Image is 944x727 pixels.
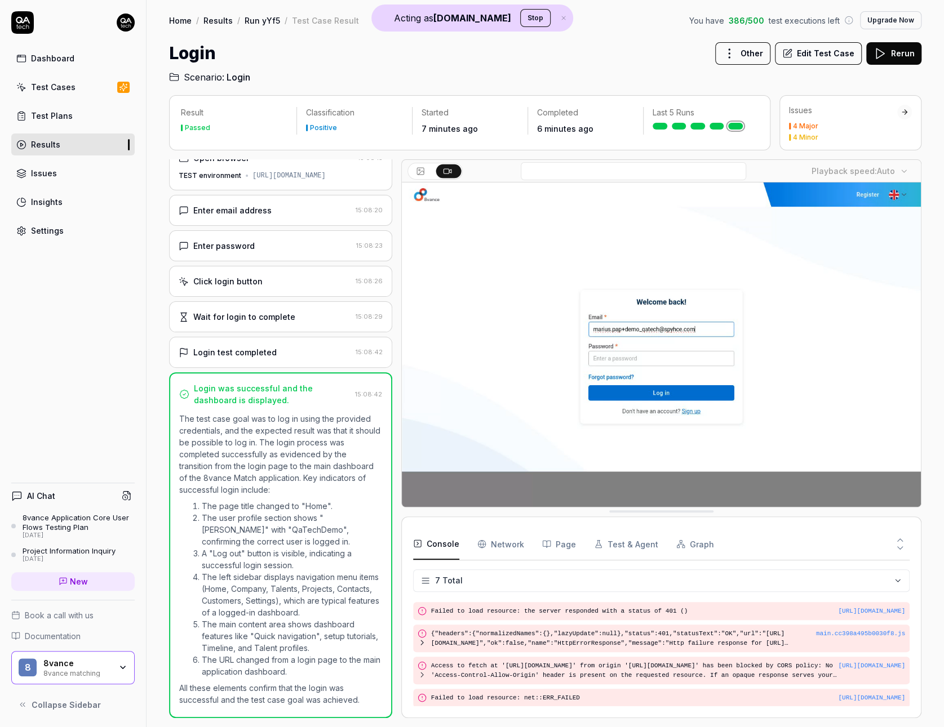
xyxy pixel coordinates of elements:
[542,528,576,560] button: Page
[179,171,241,181] div: TEST environment
[25,609,94,621] span: Book a call with us
[11,162,135,184] a: Issues
[23,546,116,555] div: Project Information Inquiry
[31,52,74,64] div: Dashboard
[838,661,905,671] button: [URL][DOMAIN_NAME]
[169,70,250,84] a: Scenario:Login
[292,15,359,26] div: Test Case Result
[181,70,224,84] span: Scenario:
[19,658,37,676] span: 8
[477,528,524,560] button: Network
[179,413,382,496] p: The test case goal was to log in using the provided credentials, and the expected result was that...
[193,346,277,358] div: Login test completed
[169,15,192,26] a: Home
[43,658,111,668] div: 8vance
[838,606,905,616] button: [URL][DOMAIN_NAME]
[838,693,905,703] button: [URL][DOMAIN_NAME]
[866,42,921,65] button: Rerun
[237,15,240,26] div: /
[816,629,905,639] button: main.cc398a495b0030f8.js
[31,139,60,150] div: Results
[202,547,382,571] li: A "Log out" button is visible, indicating a successful login session.
[181,107,287,118] p: Result
[23,532,135,539] div: [DATE]
[789,105,897,116] div: Issues
[285,15,287,26] div: /
[676,528,714,560] button: Graph
[537,124,593,133] time: 6 minutes ago
[413,528,459,560] button: Console
[245,15,280,26] a: Run yYf5
[11,76,135,98] a: Test Cases
[356,242,383,249] time: 15:08:23
[27,490,55,502] h4: AI Chat
[252,171,326,181] div: [URL][DOMAIN_NAME]
[306,107,403,118] p: Classification
[356,348,383,356] time: 15:08:42
[202,618,382,654] li: The main content area shows dashboard features like "Quick navigation", setup tutorials, Timeline...
[356,277,383,285] time: 15:08:26
[193,204,272,216] div: Enter email address
[203,15,233,26] a: Results
[355,390,382,398] time: 15:08:42
[860,11,921,29] button: Upgrade Now
[520,9,551,27] button: Stop
[202,500,382,512] li: The page title changed to "Home".
[70,576,88,587] span: New
[356,206,383,214] time: 15:08:20
[43,668,111,677] div: 8vance matching
[169,41,216,66] h1: Login
[117,14,135,32] img: 7ccf6c19-61ad-4a6c-8811-018b02a1b829.jpg
[431,606,905,616] pre: Failed to load resource: the server responded with a status of 401 ()
[23,555,116,563] div: [DATE]
[11,609,135,621] a: Book a call with us
[11,513,135,539] a: 8vance Application Core User Flows Testing Plan[DATE]
[594,528,658,560] button: Test & Agent
[11,133,135,155] a: Results
[422,107,518,118] p: Started
[202,654,382,677] li: The URL changed from a login page to the main application dashboard.
[227,70,250,84] span: Login
[202,571,382,618] li: The left sidebar displays navigation menu items (Home, Company, Talents, Projects, Contacts, Cust...
[11,105,135,127] a: Test Plans
[193,311,295,323] div: Wait for login to complete
[11,546,135,563] a: Project Information Inquiry[DATE]
[196,15,199,26] div: /
[356,313,383,320] time: 15:08:29
[422,124,478,133] time: 7 minutes ago
[729,15,764,26] span: 386 / 500
[431,629,816,648] pre: {"headers":{"normalizedNames":{},"lazyUpdate":null},"status":401,"statusText":"OK","url":"[URL][D...
[775,42,862,65] button: Edit Test Case
[11,693,135,716] button: Collapse Sidebar
[11,651,135,685] button: 88vance8vance matching
[25,630,81,642] span: Documentation
[715,42,770,65] button: Other
[32,699,101,711] span: Collapse Sidebar
[793,134,818,141] div: 4 Minor
[431,693,905,703] pre: Failed to load resource: net::ERR_FAILED
[23,513,135,532] div: 8vance Application Core User Flows Testing Plan
[31,196,63,208] div: Insights
[769,15,840,26] span: test executions left
[31,225,64,237] div: Settings
[31,110,73,122] div: Test Plans
[793,123,818,130] div: 4 Major
[31,167,57,179] div: Issues
[11,572,135,591] a: New
[185,124,210,131] div: Passed
[193,240,255,252] div: Enter password
[653,107,750,118] p: Last 5 Runs
[11,220,135,242] a: Settings
[11,630,135,642] a: Documentation
[310,124,337,131] div: Positive
[11,47,135,69] a: Dashboard
[31,81,76,93] div: Test Cases
[194,382,351,406] div: Login was successful and the dashboard is displayed.
[11,191,135,213] a: Insights
[812,165,895,177] div: Playback speed:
